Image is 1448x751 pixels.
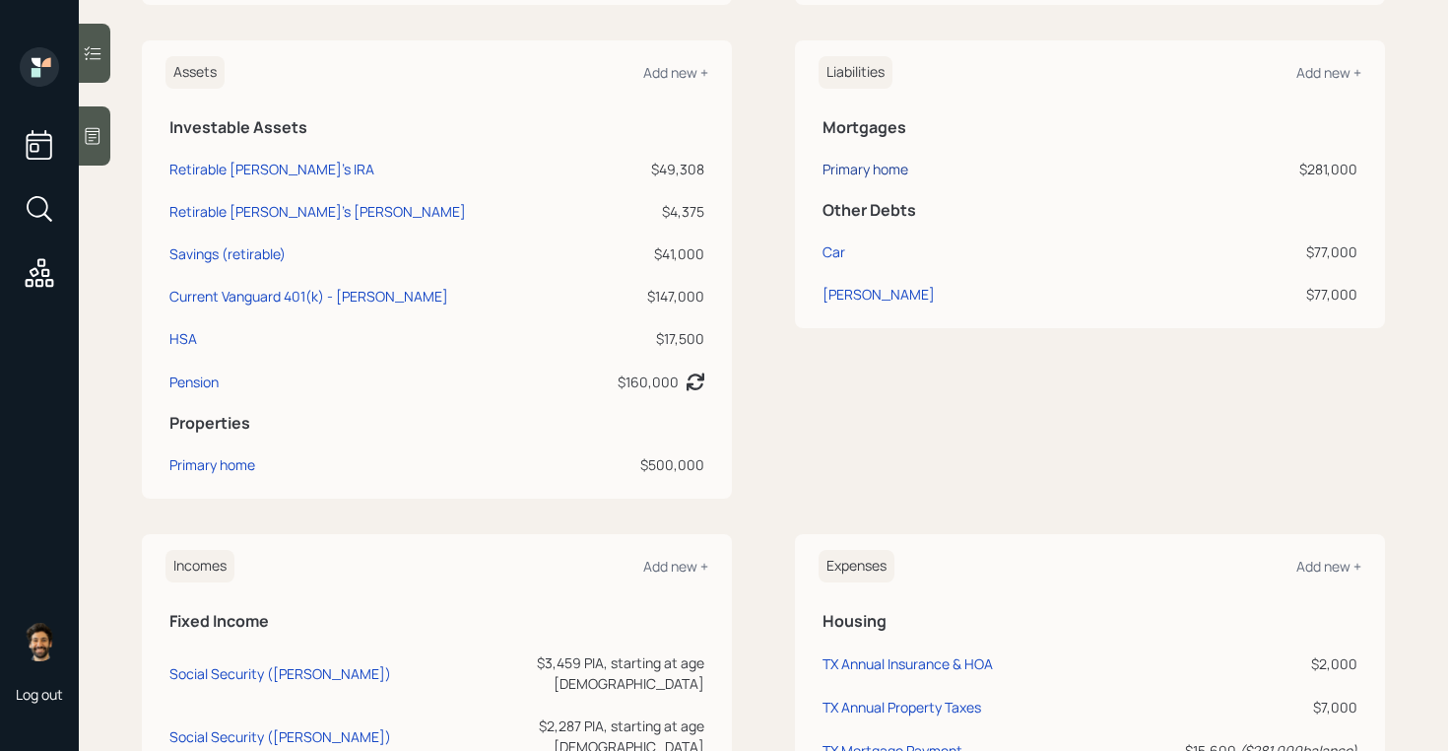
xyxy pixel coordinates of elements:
[169,664,391,683] div: Social Security ([PERSON_NAME])
[169,612,704,631] h5: Fixed Income
[1112,697,1357,717] div: $7,000
[1296,557,1361,576] div: Add new +
[643,557,708,576] div: Add new +
[169,201,466,222] div: Retirable [PERSON_NAME]'s [PERSON_NAME]
[823,284,935,305] div: [PERSON_NAME]
[823,654,993,673] div: TX Annual Insurance & HOA
[20,622,59,661] img: eric-schwartz-headshot.png
[819,550,894,582] h6: Expenses
[1112,653,1357,674] div: $2,000
[169,243,286,264] div: Savings (retirable)
[819,56,892,89] h6: Liabilities
[165,56,225,89] h6: Assets
[823,118,1357,137] h5: Mortgages
[618,372,679,392] div: $160,000
[583,454,704,475] div: $500,000
[437,652,704,694] div: $3,459 PIA, starting at age [DEMOGRAPHIC_DATA]
[583,159,704,179] div: $49,308
[169,727,391,746] div: Social Security ([PERSON_NAME])
[169,414,704,433] h5: Properties
[169,118,704,137] h5: Investable Assets
[1173,159,1357,179] div: $281,000
[823,159,908,179] div: Primary home
[823,612,1357,631] h5: Housing
[823,698,981,717] div: TX Annual Property Taxes
[583,286,704,307] div: $147,000
[169,328,197,349] div: HSA
[583,328,704,349] div: $17,500
[169,372,219,392] div: Pension
[16,685,63,704] div: Log out
[1296,63,1361,82] div: Add new +
[165,550,234,582] h6: Incomes
[1173,241,1357,262] div: $77,000
[643,63,708,82] div: Add new +
[823,241,845,262] div: Car
[1173,284,1357,305] div: $77,000
[169,454,255,475] div: Primary home
[823,201,1357,220] h5: Other Debts
[583,243,704,264] div: $41,000
[169,159,374,179] div: Retirable [PERSON_NAME]'s IRA
[583,201,704,222] div: $4,375
[169,286,448,307] div: Current Vanguard 401(k) - [PERSON_NAME]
